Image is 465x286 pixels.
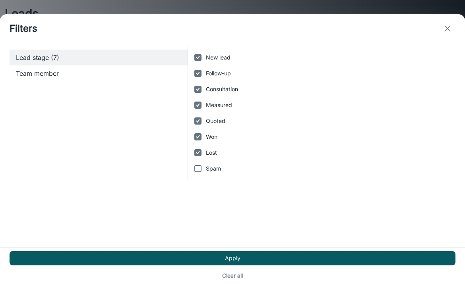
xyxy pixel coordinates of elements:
button: Clear all [10,269,455,283]
h1: Filters [10,21,37,36]
span: Team member [16,69,181,78]
button: exit [440,21,455,36]
button: Apply [10,251,455,265]
span: Consultation [206,85,238,94]
span: New lead [206,53,231,62]
span: Lost [206,148,217,157]
div: Team member [10,65,188,81]
span: Spam [206,164,221,173]
span: Follow-up [206,69,231,78]
span: Measured [206,101,232,109]
div: Lead stage (7) [10,50,188,65]
span: Quoted [206,117,225,125]
span: Won [206,132,217,141]
span: Lead stage (7) [16,53,181,62]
